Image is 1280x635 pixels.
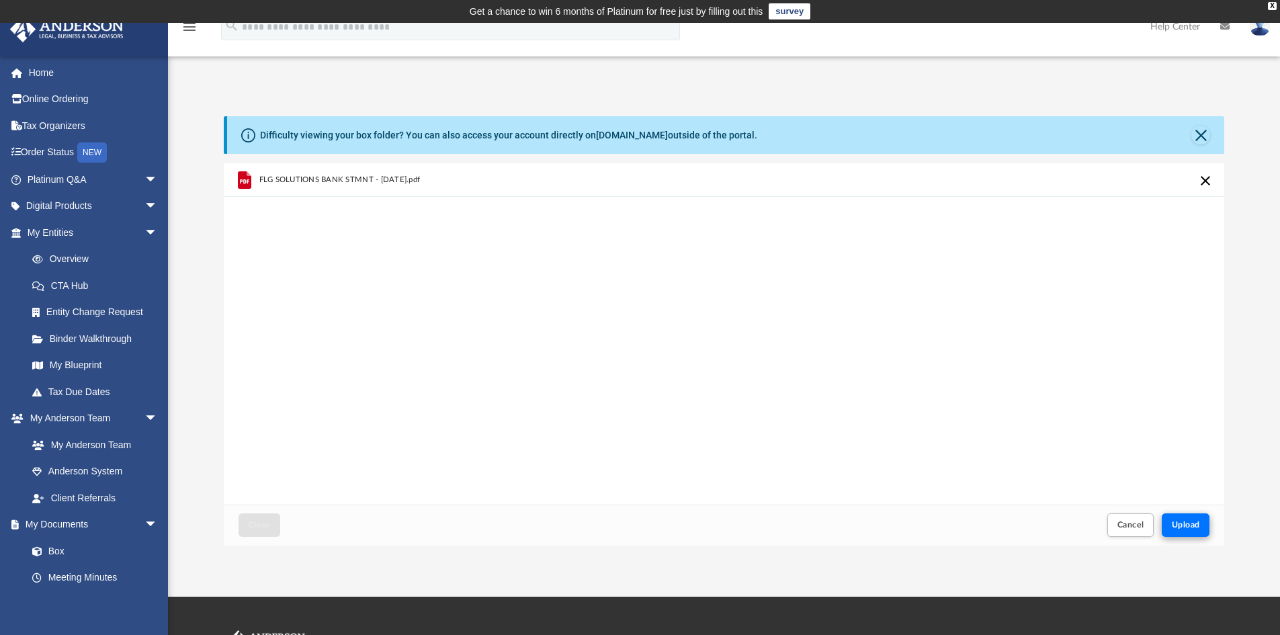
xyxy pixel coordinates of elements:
[9,139,178,167] a: Order StatusNEW
[144,193,171,220] span: arrow_drop_down
[19,246,178,273] a: Overview
[1107,513,1154,537] button: Cancel
[19,431,165,458] a: My Anderson Team
[224,18,239,33] i: search
[596,130,668,140] a: [DOMAIN_NAME]
[144,511,171,539] span: arrow_drop_down
[144,166,171,194] span: arrow_drop_down
[259,175,420,184] span: FLG SOLUTIONS BANK STMNT - [DATE].pdf
[224,163,1225,505] div: grid
[181,26,198,35] a: menu
[9,86,178,113] a: Online Ordering
[9,59,178,86] a: Home
[19,538,165,564] a: Box
[9,511,171,538] a: My Documentsarrow_drop_down
[470,3,763,19] div: Get a chance to win 6 months of Platinum for free just by filling out this
[9,112,178,139] a: Tax Organizers
[9,166,178,193] a: Platinum Q&Aarrow_drop_down
[769,3,810,19] a: survey
[1268,2,1277,10] div: close
[19,272,178,299] a: CTA Hub
[1172,521,1200,529] span: Upload
[1197,173,1213,189] button: Cancel this upload
[19,564,171,591] a: Meeting Minutes
[9,219,178,246] a: My Entitiesarrow_drop_down
[77,142,107,163] div: NEW
[19,299,178,326] a: Entity Change Request
[19,325,178,352] a: Binder Walkthrough
[6,16,128,42] img: Anderson Advisors Platinum Portal
[224,163,1225,546] div: Upload
[249,521,270,529] span: Close
[9,193,178,220] a: Digital Productsarrow_drop_down
[144,405,171,433] span: arrow_drop_down
[1162,513,1210,537] button: Upload
[9,405,171,432] a: My Anderson Teamarrow_drop_down
[181,19,198,35] i: menu
[239,513,280,537] button: Close
[144,219,171,247] span: arrow_drop_down
[260,128,757,142] div: Difficulty viewing your box folder? You can also access your account directly on outside of the p...
[19,484,171,511] a: Client Referrals
[19,458,171,485] a: Anderson System
[1191,126,1210,144] button: Close
[1117,521,1144,529] span: Cancel
[19,378,178,405] a: Tax Due Dates
[19,352,171,379] a: My Blueprint
[1250,17,1270,36] img: User Pic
